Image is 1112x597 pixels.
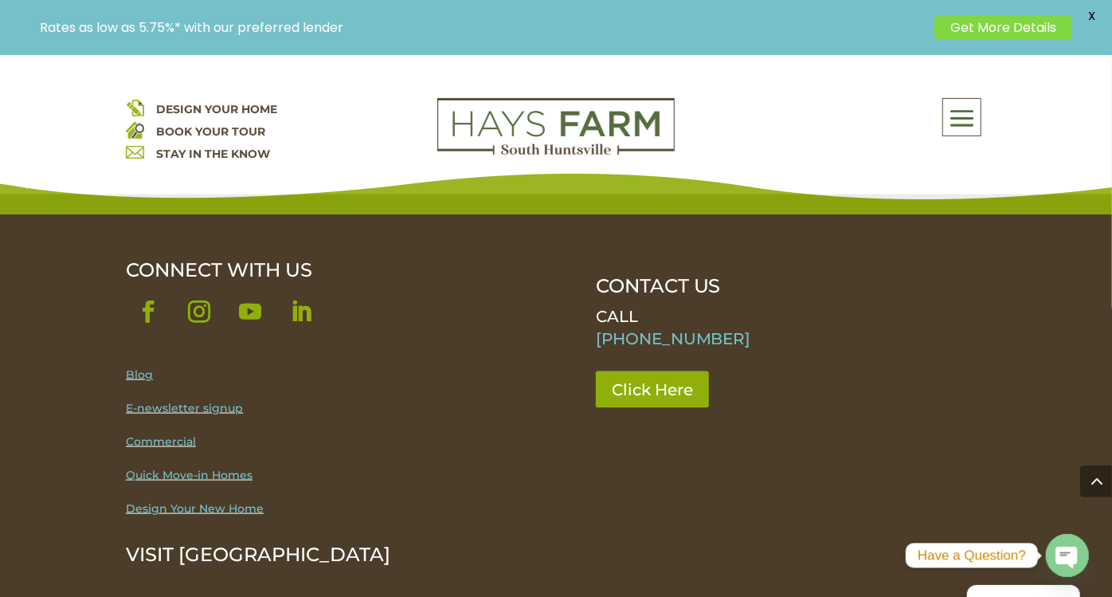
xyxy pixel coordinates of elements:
[126,259,532,281] div: CONNECT WITH US
[596,329,751,348] a: [PHONE_NUMBER]
[126,468,253,482] a: Quick Move-in Homes
[279,289,323,334] a: Follow on LinkedIn
[126,120,144,139] img: book your home tour
[126,401,243,415] a: E-newsletter signup
[126,434,196,449] a: Commercial
[40,20,926,35] p: Rates as low as 5.75%* with our preferred lender
[437,98,675,155] img: Logo
[177,289,221,334] a: Follow on Instagram
[126,289,170,334] a: Follow on Facebook
[156,124,265,139] a: BOOK YOUR TOUR
[156,102,277,116] a: DESIGN YOUR HOME
[126,501,264,516] a: Design Your New Home
[596,307,638,326] span: CALL
[596,371,709,408] a: Click Here
[156,147,270,161] a: STAY IN THE KNOW
[228,289,272,334] a: Follow on Youtube
[126,367,153,382] a: Blog
[437,144,675,159] a: hays farm homes huntsville development
[1080,4,1104,28] span: X
[126,544,532,566] p: VISIT [GEOGRAPHIC_DATA]
[596,275,970,297] p: CONTACT US
[126,98,144,116] img: design your home
[934,16,1072,39] a: Get More Details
